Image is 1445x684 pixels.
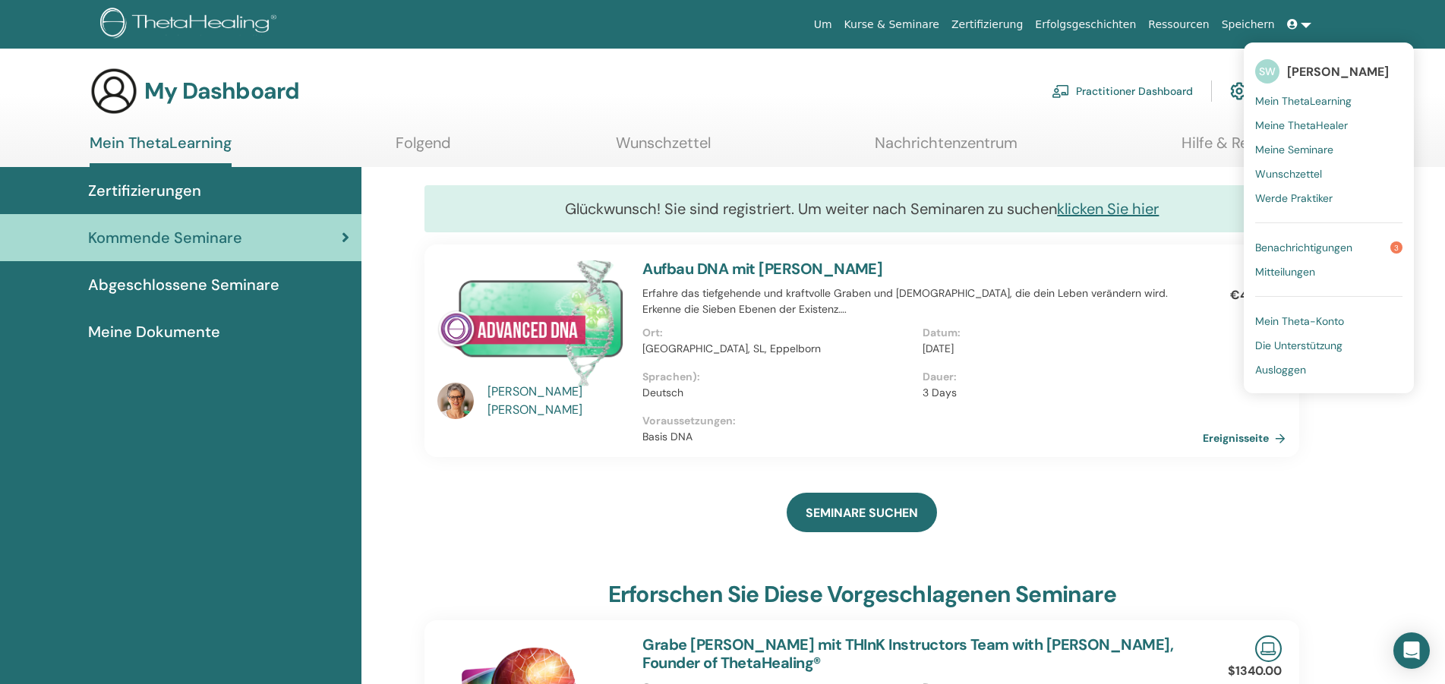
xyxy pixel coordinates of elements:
a: Meine ThetaHealer [1255,113,1402,137]
a: Folgend [396,134,451,163]
a: Practitioner Dashboard [1052,74,1193,108]
a: Mein ThetaLearning [90,134,232,167]
p: Dauer : [923,369,1194,385]
span: Meine Seminare [1255,143,1333,156]
a: Wunschzettel [1255,162,1402,186]
a: SW[PERSON_NAME] [1255,54,1402,89]
span: Meine ThetaHealer [1255,118,1348,132]
span: 3 [1390,241,1402,254]
a: Werde Praktiker [1255,186,1402,210]
img: default.jpg [437,383,474,419]
div: Open Intercom Messenger [1393,632,1430,669]
a: Benachrichtigungen3 [1255,235,1402,260]
p: Deutsch [642,385,913,401]
span: Zertifizierungen [88,179,201,202]
a: Hilfe & Ressourcen [1182,134,1311,163]
span: SEMINARE SUCHEN [806,505,918,521]
a: Ereignisseite [1203,427,1292,449]
p: [DATE] [923,341,1194,357]
a: Ausloggen [1255,358,1402,382]
a: Aufbau DNA mit [PERSON_NAME] [642,259,882,279]
a: Zertifizierung [945,11,1029,39]
a: [PERSON_NAME] [PERSON_NAME] [487,383,628,419]
div: Glückwunsch! Sie sind registriert. Um weiter nach Seminaren zu suchen [424,185,1299,232]
span: Mitteilungen [1255,265,1315,279]
p: Erfahre das tiefgehende und kraftvolle Graben und [DEMOGRAPHIC_DATA], die dein Leben verändern wi... [642,285,1203,317]
span: Kommende Seminare [88,226,242,249]
span: Benachrichtigungen [1255,241,1352,254]
a: Mein Theta-Konto [1255,309,1402,333]
a: Erfolgsgeschichten [1029,11,1142,39]
a: Grabe [PERSON_NAME] mit THInK Instructors Team with [PERSON_NAME], Founder of ThetaHealing® [642,635,1173,673]
a: SEMINARE SUCHEN [787,493,937,532]
span: SW [1255,59,1279,84]
img: chalkboard-teacher.svg [1052,84,1070,98]
img: generic-user-icon.jpg [90,67,138,115]
a: Meine Seminare [1255,137,1402,162]
p: Basis DNA [642,429,1203,445]
a: Mein Konto [1230,74,1310,108]
span: Die Unterstützung [1255,339,1342,352]
a: Um [808,11,838,39]
a: Ressourcen [1142,11,1215,39]
a: klicken Sie hier [1057,199,1159,219]
span: Werde Praktiker [1255,191,1333,205]
p: Ort : [642,325,913,341]
p: Voraussetzungen : [642,413,1203,429]
p: $1340.00 [1228,662,1282,680]
h3: Erforschen Sie diese vorgeschlagenen Seminare [608,581,1116,608]
a: Wunschzettel [616,134,711,163]
p: Sprachen) : [642,369,913,385]
a: Mitteilungen [1255,260,1402,284]
span: Wunschzettel [1255,167,1322,181]
p: Datum : [923,325,1194,341]
p: 3 Days [923,385,1194,401]
a: Kurse & Seminare [838,11,945,39]
a: Mein ThetaLearning [1255,89,1402,113]
a: Die Unterstützung [1255,333,1402,358]
a: Speichern [1216,11,1281,39]
span: [PERSON_NAME] [1287,64,1389,80]
a: Nachrichtenzentrum [875,134,1017,163]
span: Meine Dokumente [88,320,220,343]
img: cog.svg [1230,78,1248,104]
p: [GEOGRAPHIC_DATA], SL, Eppelborn [642,341,913,357]
h3: My Dashboard [144,77,299,105]
img: logo.png [100,8,282,42]
img: Aufbau DNA [437,260,624,387]
span: Mein Theta-Konto [1255,314,1344,328]
span: Ausloggen [1255,363,1306,377]
p: €495.00 [1230,286,1282,304]
img: Live Online Seminar [1255,635,1282,662]
span: Mein ThetaLearning [1255,94,1352,108]
span: Abgeschlossene Seminare [88,273,279,296]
